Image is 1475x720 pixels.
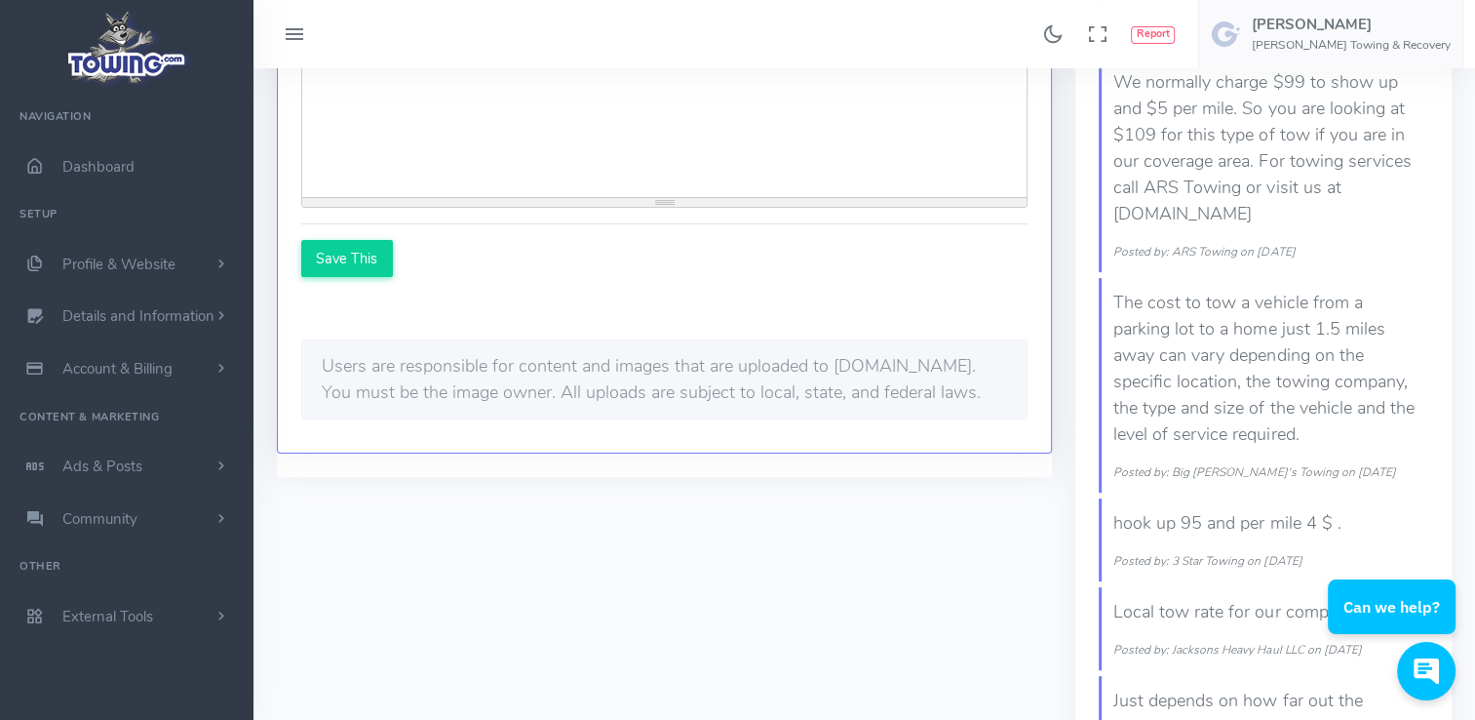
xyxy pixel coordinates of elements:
span: Dashboard [62,157,135,177]
i: Posted by: 3 Star Towing on [DATE] [1113,552,1417,570]
img: user-image [1211,19,1242,50]
p: We normally charge $99 to show up and $5 per mile. So you are looking at $109 for this type of to... [1113,69,1417,227]
span: Community [62,509,137,529]
span: Account & Billing [62,359,173,379]
h5: [PERSON_NAME] [1252,17,1451,32]
p: Local tow rate for our company is $85. [1113,599,1417,625]
p: Users are responsible for content and images that are uploaded to [DOMAIN_NAME]. You must be the ... [322,353,1007,406]
i: Posted by: Big [PERSON_NAME]'s Towing on [DATE] [1113,463,1417,481]
h6: [PERSON_NAME] Towing & Recovery [1252,39,1451,52]
i: Posted by: Jacksons Heavy Haul LLC on [DATE] [1113,641,1417,659]
p: The cost to tow a vehicle from a parking lot to a home just 1.5 miles away can vary depending on ... [1113,290,1417,448]
div: Save This [301,240,393,277]
div: resize [302,198,1027,207]
span: Profile & Website [62,255,175,274]
img: logo [61,6,193,89]
button: Report [1131,26,1175,44]
p: hook up 95 and per mile 4 $ . [1113,510,1417,537]
span: Ads & Posts [62,457,142,476]
span: Details and Information [62,307,214,327]
span: External Tools [62,607,153,626]
i: Posted by: ARS Towing on [DATE] [1113,243,1417,260]
iframe: Conversations [1313,526,1475,720]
